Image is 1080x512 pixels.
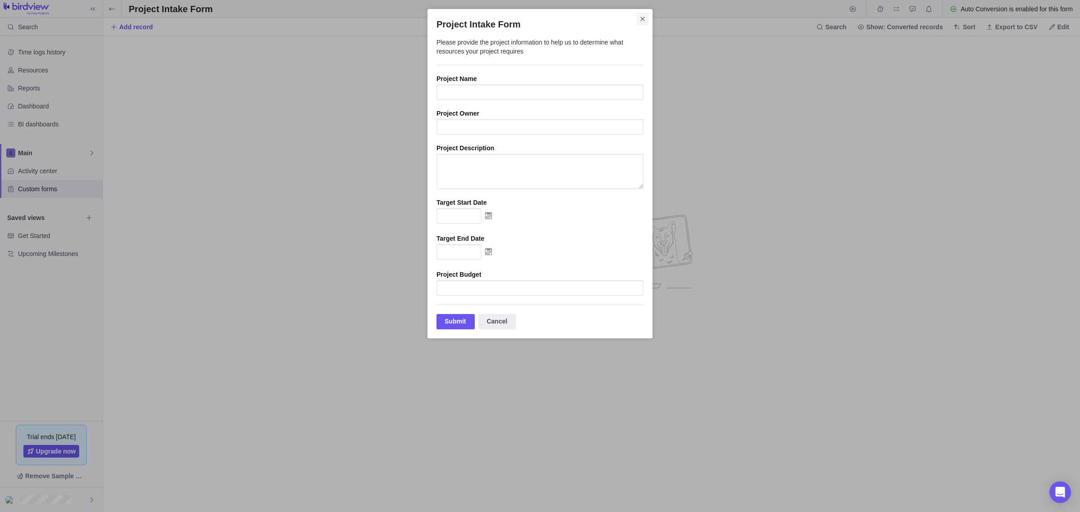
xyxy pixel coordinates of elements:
[436,109,643,118] div: Project Owner
[436,144,643,153] div: Project Description
[481,244,495,259] img: Choose date
[436,38,643,65] div: Please provide the project information to help us to determine what resources your project requires
[636,13,649,25] span: Close
[436,198,643,207] div: Target Start Date
[478,314,516,329] div: Cancel
[436,270,643,279] div: Project Budget
[1049,481,1071,503] div: Open Intercom Messenger
[427,9,652,338] div: Project Intake Form
[436,314,475,329] div: Submit
[436,74,643,83] div: Project Name
[436,18,643,31] h2: Project Intake Form
[436,234,643,243] div: Target End Date
[481,208,495,223] img: Choose date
